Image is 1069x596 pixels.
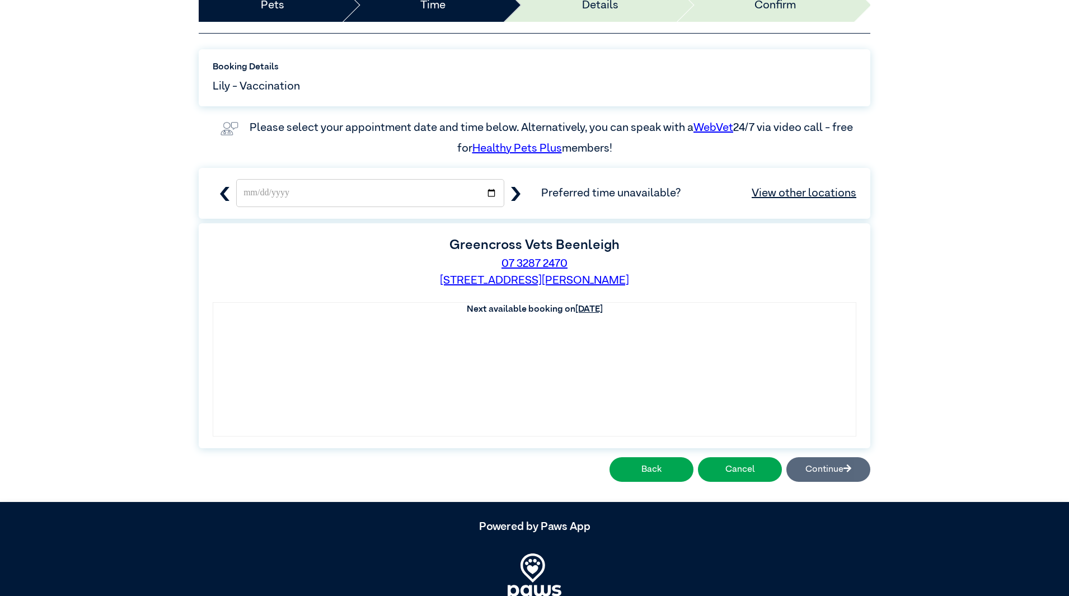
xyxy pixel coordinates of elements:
[213,60,856,74] label: Booking Details
[575,305,603,314] u: [DATE]
[216,118,243,140] img: vet
[752,185,856,201] a: View other locations
[449,238,620,252] label: Greencross Vets Beenleigh
[213,303,856,316] th: Next available booking on
[250,122,855,153] label: Please select your appointment date and time below. Alternatively, you can speak with a 24/7 via ...
[541,185,856,201] span: Preferred time unavailable?
[199,520,870,533] h5: Powered by Paws App
[693,122,733,133] a: WebVet
[440,275,629,286] a: [STREET_ADDRESS][PERSON_NAME]
[472,143,562,154] a: Healthy Pets Plus
[609,457,693,482] button: Back
[213,78,300,95] span: Lily - Vaccination
[698,457,782,482] button: Cancel
[501,258,568,269] a: 07 3287 2470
